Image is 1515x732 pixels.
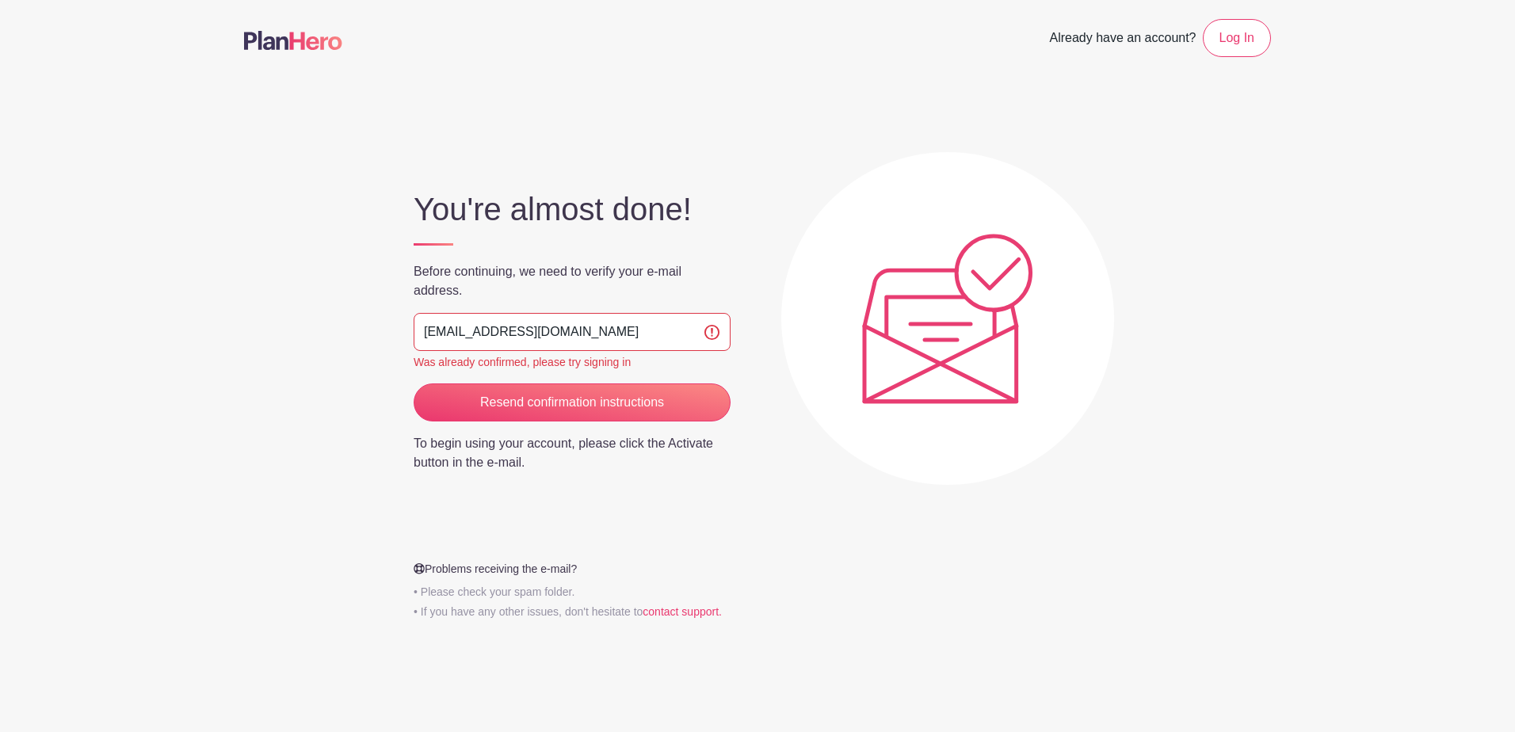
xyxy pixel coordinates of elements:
img: Plic [862,234,1033,404]
a: Log In [1203,19,1271,57]
span: Already have an account? [1050,22,1196,57]
a: contact support. [643,605,722,618]
h1: You're almost done! [414,190,731,228]
div: Was already confirmed, please try signing in [414,354,731,371]
p: To begin using your account, please click the Activate button in the e-mail. [414,434,731,472]
img: Help [414,562,425,574]
p: • If you have any other issues, don't hesitate to [404,604,740,620]
img: logo-507f7623f17ff9eddc593b1ce0a138ce2505c220e1c5a4e2b4648c50719b7d32.svg [244,31,342,50]
input: Resend confirmation instructions [414,383,731,421]
p: Before continuing, we need to verify your e-mail address. [414,262,731,300]
p: • Please check your spam folder. [404,584,740,600]
p: Problems receiving the e-mail? [404,561,740,578]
